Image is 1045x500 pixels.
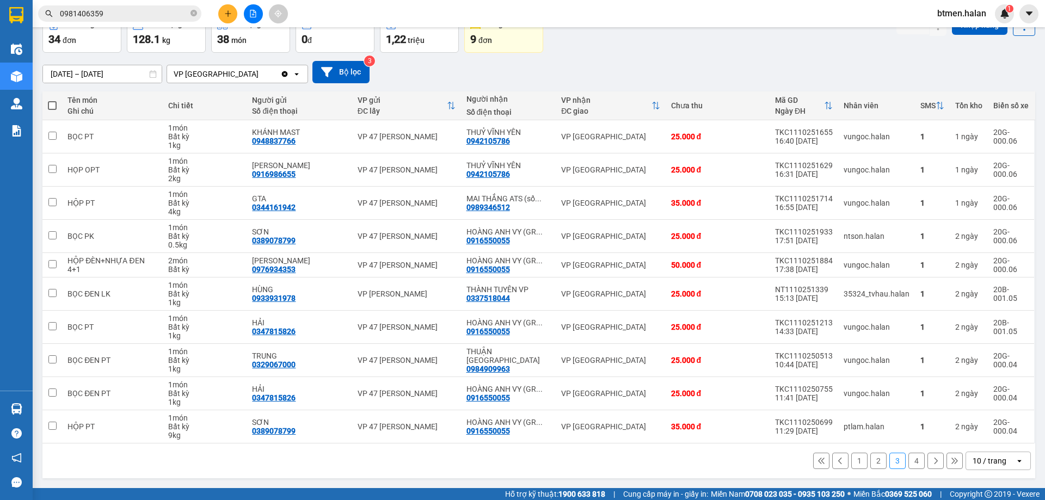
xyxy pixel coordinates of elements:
div: ntson.halan [844,232,909,240]
div: VP [GEOGRAPHIC_DATA] [561,261,660,269]
div: Người nhận [466,95,551,103]
div: 25.000 đ [671,356,764,365]
div: 16:31 [DATE] [775,170,833,178]
div: vungoc.halan [844,165,909,174]
div: Bất kỳ [168,323,241,331]
span: 38 [217,33,229,46]
div: 0984909963 [466,365,510,373]
div: 25.000 đ [671,132,764,141]
div: 20G-000.06 [993,161,1029,178]
span: search [45,10,53,17]
div: Bất kỳ [168,422,241,431]
span: đơn [63,36,76,45]
th: Toggle SortBy [556,91,665,120]
span: kg [162,36,170,45]
div: VP [GEOGRAPHIC_DATA] [561,165,660,174]
span: đ [308,36,312,45]
div: 9 kg [168,431,241,440]
div: TKC1110251933 [775,227,833,236]
div: 0.5 kg [168,240,241,249]
div: Ngày ĐH [775,107,824,115]
span: notification [11,453,22,463]
img: warehouse-icon [11,98,22,109]
div: Người gửi [252,96,346,104]
div: Bất kỳ [168,289,241,298]
div: vungoc.halan [844,389,909,398]
div: 0329067000 [252,360,296,369]
div: 0344161942 [252,203,296,212]
div: BỌC PK [67,232,157,240]
div: Bất kỳ [168,389,241,398]
span: 128.1 [133,33,160,46]
span: Miền Bắc [853,488,932,500]
div: BỌC PT [67,323,157,331]
div: 1 món [168,281,241,289]
div: 1 món [168,347,241,356]
input: Select a date range. [43,65,162,83]
span: ngày [961,323,978,331]
div: TKC1110250755 [775,385,833,393]
div: 1 [920,199,944,207]
strong: 0708 023 035 - 0935 103 250 [745,490,845,498]
button: 2 [870,453,887,469]
div: TKC1110250513 [775,351,833,360]
span: ... [535,194,542,203]
div: 14:33 [DATE] [775,327,833,336]
button: 4 [908,453,925,469]
div: HOÀNG ANH VY (GR M.BẮC) [466,418,551,427]
div: VP nhận [561,96,651,104]
div: 0337518044 [466,294,510,303]
img: warehouse-icon [11,71,22,82]
div: VP [GEOGRAPHIC_DATA] [561,232,660,240]
div: 1 kg [168,331,241,340]
div: 2 [955,232,982,240]
div: 1 kg [168,365,241,373]
span: aim [274,10,282,17]
div: 10 / trang [973,455,1006,466]
div: 50.000 đ [671,261,764,269]
div: 0933931978 [252,294,296,303]
button: plus [218,4,237,23]
strong: 1900 633 818 [558,490,605,498]
span: 0 [302,33,308,46]
div: vungoc.halan [844,132,909,141]
div: Số điện thoại [252,107,346,115]
div: 4 kg [168,207,241,216]
div: HẢI [252,318,346,327]
span: copyright [985,490,992,498]
div: Bất kỳ [168,199,241,207]
div: VP 47 [PERSON_NAME] [358,199,456,207]
div: 0916550055 [466,327,510,336]
div: ĐC giao [561,107,651,115]
div: GTA [252,194,346,203]
input: Selected VP Vĩnh Yên. [260,69,261,79]
div: 20G-000.06 [993,128,1029,145]
div: Bất kỳ [168,165,241,174]
img: solution-icon [11,125,22,137]
div: VP [GEOGRAPHIC_DATA] [561,289,660,298]
div: 1 món [168,157,241,165]
div: 10:44 [DATE] [775,360,833,369]
div: HOÀNG ANH VY (GR M.BẮC) [466,318,551,327]
button: Đơn hàng34đơn [42,14,121,53]
div: VP 47 [PERSON_NAME] [358,165,456,174]
div: 0916550055 [466,265,510,274]
div: ĐC lấy [358,107,447,115]
div: HOÀNG ANH VY (GR M.BẮC) [466,256,551,265]
button: Chưa thu1,22 triệu [380,14,459,53]
img: warehouse-icon [11,403,22,415]
span: 34 [48,33,60,46]
div: THUỶ VĨNH YÊN [466,128,551,137]
span: ... [536,227,543,236]
div: 0942105786 [466,137,510,145]
div: vungoc.halan [844,356,909,365]
span: ngày [961,232,978,240]
div: 2 [955,289,982,298]
div: KHÁNH MAST [252,128,346,137]
div: 0948837766 [252,137,296,145]
span: ... [536,418,543,427]
span: 1,22 [386,33,406,46]
button: 3 [889,453,906,469]
button: file-add [244,4,263,23]
div: BỌC PT [67,132,157,141]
